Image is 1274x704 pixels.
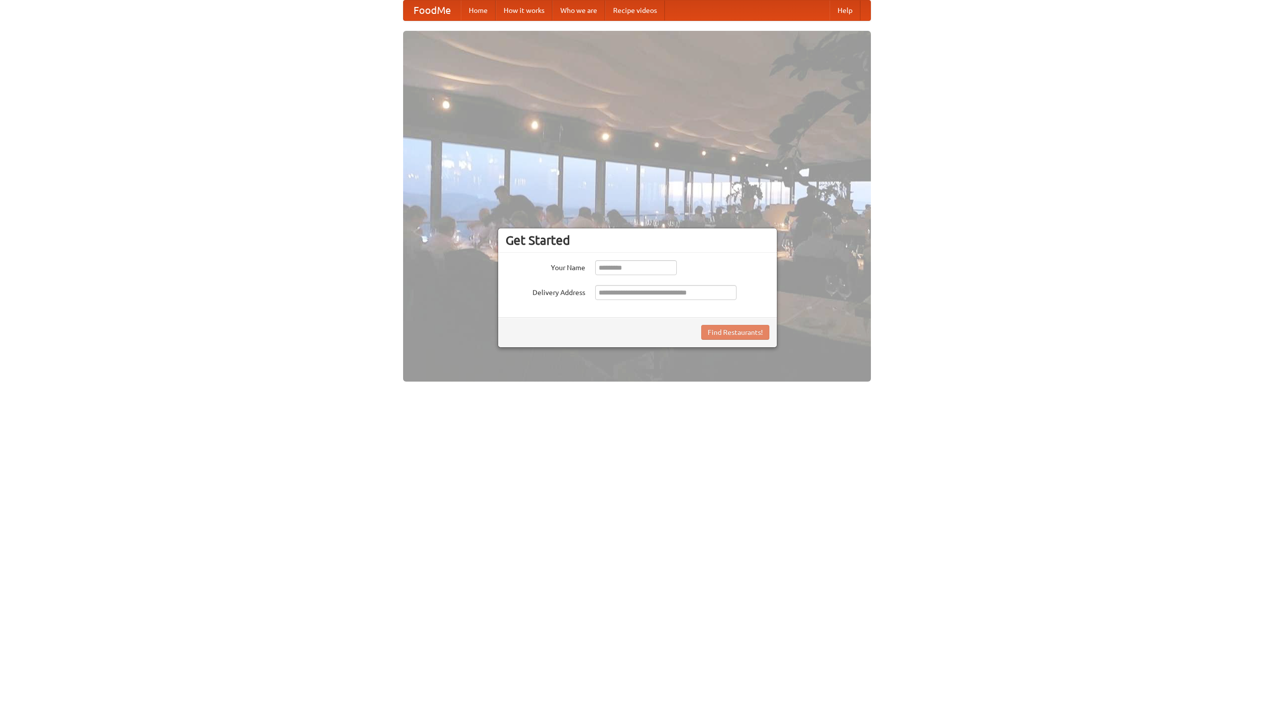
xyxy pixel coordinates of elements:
h3: Get Started [506,233,769,248]
label: Your Name [506,260,585,273]
a: How it works [496,0,552,20]
label: Delivery Address [506,285,585,298]
a: Recipe videos [605,0,665,20]
a: Home [461,0,496,20]
button: Find Restaurants! [701,325,769,340]
a: Help [830,0,860,20]
a: Who we are [552,0,605,20]
a: FoodMe [404,0,461,20]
